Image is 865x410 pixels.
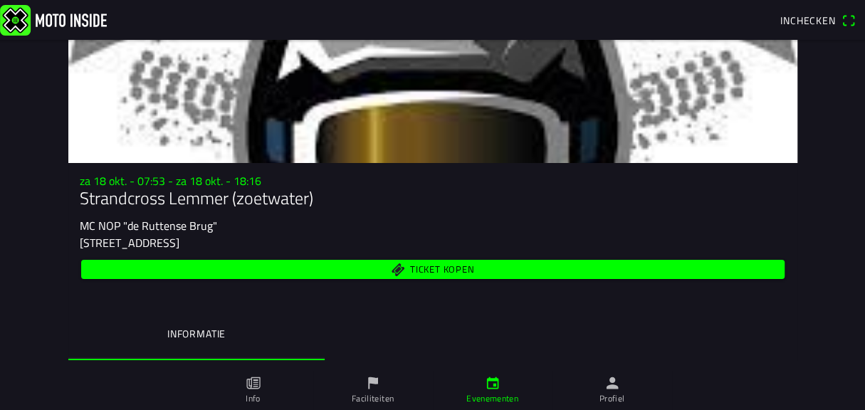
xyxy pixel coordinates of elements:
[80,217,217,234] ion-text: MC NOP "de Ruttense Brug"
[485,375,500,391] ion-icon: calendar
[409,265,473,274] span: Ticket kopen
[80,234,179,251] ion-text: [STREET_ADDRESS]
[80,174,786,188] h3: za 18 okt. - 07:53 - za 18 okt. - 18:16
[599,392,625,405] ion-label: Profiel
[352,392,394,405] ion-label: Faciliteiten
[604,375,620,391] ion-icon: person
[80,188,786,209] h1: Strandcross Lemmer (zoetwater)
[773,8,862,32] a: Incheckenqr scanner
[167,326,225,342] ion-label: Informatie
[365,375,381,391] ion-icon: flag
[246,375,261,391] ion-icon: paper
[246,392,260,405] ion-label: Info
[780,13,836,28] span: Inchecken
[466,392,518,405] ion-label: Evenementen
